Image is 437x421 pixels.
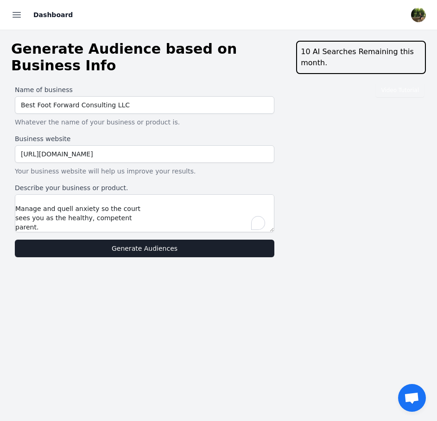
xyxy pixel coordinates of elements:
label: Business website [15,134,274,143]
label: Describe your business or product. [15,183,274,192]
h1: Generate Audience based on Business Info [11,41,296,74]
a: Open chat [398,384,426,412]
input: https://google.com [15,145,274,163]
input: Google [15,96,274,114]
label: Name of business [15,85,274,94]
button: Open user button [411,7,426,22]
p: Your business website will help us improve your results. [15,167,274,176]
img: Camila Monet Jaylo [411,7,426,22]
p: Whatever the name of your business or product is. [15,118,274,127]
div: Dashboard [33,9,400,20]
button: Generate Audiences [15,240,274,257]
textarea: To enrich screen reader interactions, please activate Accessibility in Grammarly extension settings [15,194,274,232]
div: 10 AI Searches Remaining this month. [296,41,426,74]
button: Video Tutorial [376,83,424,97]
